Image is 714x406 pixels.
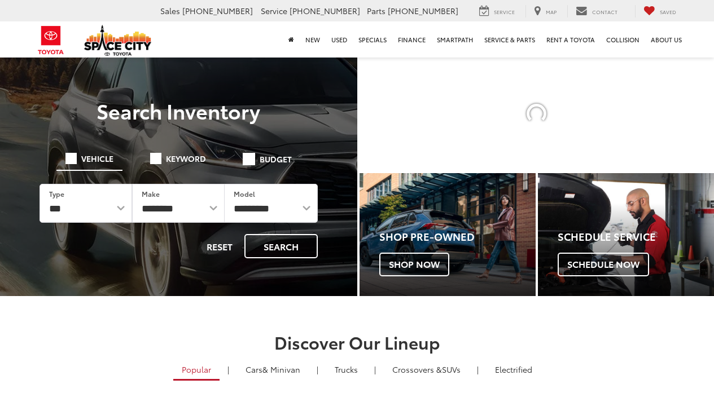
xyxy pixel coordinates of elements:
span: Schedule Now [558,253,649,276]
span: [PHONE_NUMBER] [290,5,360,16]
span: Service [494,8,515,15]
a: SmartPath [431,21,479,58]
button: Search [244,234,318,258]
li: | [314,364,321,375]
a: New [300,21,326,58]
li: | [371,364,379,375]
span: Shop Now [379,253,449,276]
a: Popular [173,360,220,381]
a: Specials [353,21,392,58]
a: Cars [237,360,309,379]
a: Service [471,5,523,17]
span: [PHONE_NUMBER] [388,5,458,16]
span: Parts [367,5,386,16]
span: Sales [160,5,180,16]
h4: Shop Pre-Owned [379,231,536,242]
a: Collision [601,21,645,58]
a: Rent a Toyota [541,21,601,58]
button: Reset [197,234,242,258]
a: Finance [392,21,431,58]
h2: Discover Our Lineup [36,333,679,351]
span: & Minivan [262,364,300,375]
a: Home [283,21,300,58]
span: Service [261,5,287,16]
div: Toyota [538,173,714,297]
a: About Us [645,21,687,58]
div: Toyota [360,173,536,297]
label: Make [142,189,160,198]
span: [PHONE_NUMBER] [182,5,253,16]
span: Contact [592,8,617,15]
span: Vehicle [81,155,113,162]
li: | [225,364,232,375]
a: Service & Parts [479,21,541,58]
span: Budget [260,155,292,163]
span: Crossovers & [392,364,442,375]
img: Space City Toyota [84,25,152,56]
a: Electrified [487,360,541,379]
a: SUVs [384,360,469,379]
h3: Search Inventory [24,99,334,122]
a: Schedule Service Schedule Now [538,173,714,297]
a: Map [525,5,565,17]
li: | [474,364,481,375]
img: Toyota [30,22,72,59]
a: Used [326,21,353,58]
a: Contact [567,5,626,17]
span: Map [546,8,557,15]
a: Shop Pre-Owned Shop Now [360,173,536,297]
span: Saved [660,8,676,15]
label: Model [234,189,255,198]
span: Keyword [166,155,206,162]
a: My Saved Vehicles [635,5,685,17]
label: Type [49,189,64,198]
h4: Schedule Service [558,231,714,242]
a: Trucks [326,360,366,379]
